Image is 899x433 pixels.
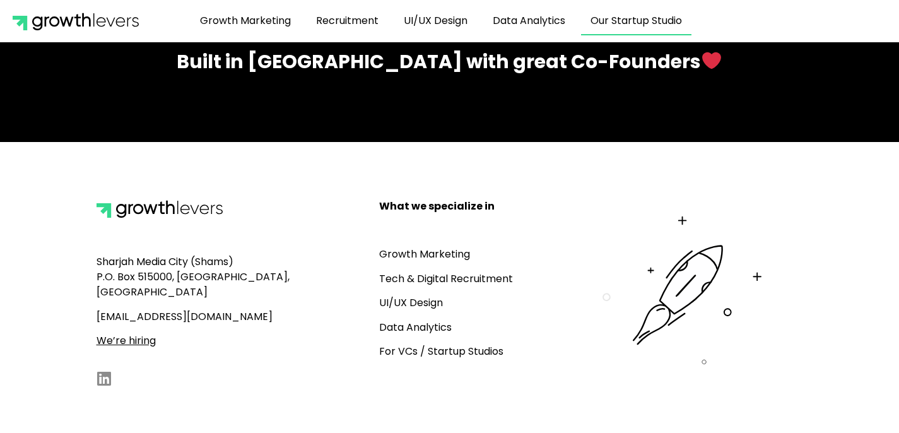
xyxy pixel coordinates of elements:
img: ❤️ [702,51,721,70]
a: Recruitment [307,6,388,35]
nav: Menu [144,6,738,35]
a: For VCs / Startup Studios [379,344,503,359]
a: Growth Marketing [379,247,470,261]
span: Sharjah Media City (Shams) P.O. Box 515000, [GEOGRAPHIC_DATA], [GEOGRAPHIC_DATA] [97,254,290,299]
a: Growth Marketing [191,6,300,35]
p: Built in [GEOGRAPHIC_DATA] with great Co-Founders [97,47,803,76]
a: Tech & Digital Recruitment [379,271,513,286]
a: Our Startup Studio [581,6,691,35]
a: Data Analytics [483,6,575,35]
b: What we specialize in [379,199,495,213]
a: Data Analytics [379,320,452,335]
a: We’re hiring [97,333,156,348]
a: UI/UX Design [379,295,443,310]
span: [EMAIL_ADDRESS][DOMAIN_NAME] [97,309,273,324]
a: UI/UX Design [394,6,477,35]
